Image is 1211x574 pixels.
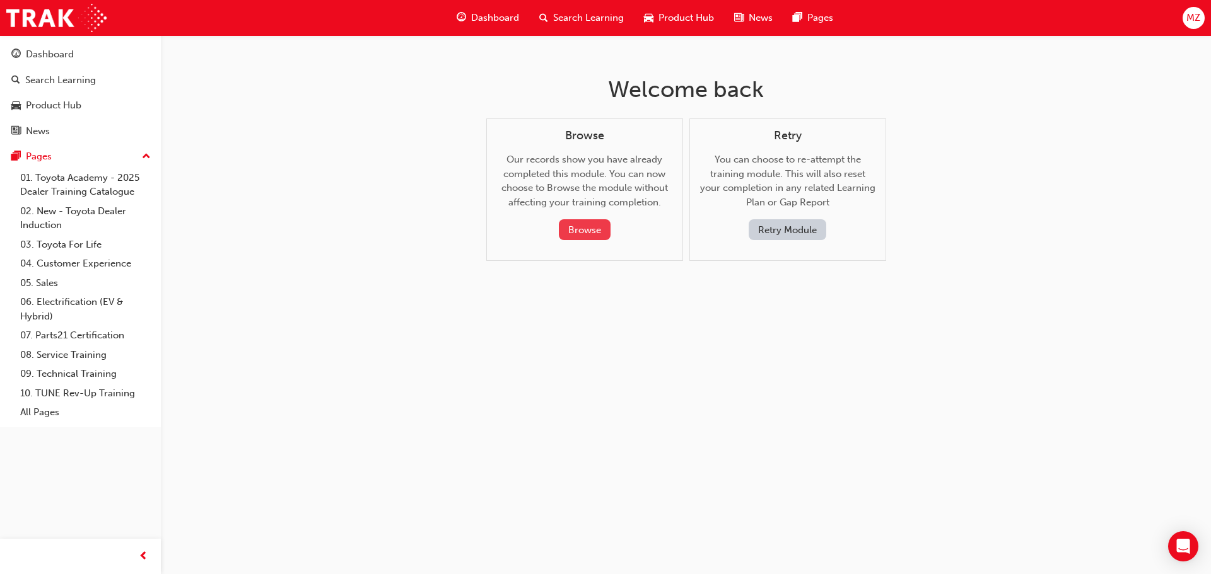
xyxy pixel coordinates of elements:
[15,345,156,365] a: 08. Service Training
[15,168,156,202] a: 01. Toyota Academy - 2025 Dealer Training Catalogue
[26,98,81,113] div: Product Hub
[11,151,21,163] span: pages-icon
[11,126,21,137] span: news-icon
[644,10,653,26] span: car-icon
[15,326,156,345] a: 07. Parts21 Certification
[724,5,783,31] a: news-iconNews
[142,149,151,165] span: up-icon
[559,219,611,240] button: Browse
[5,145,156,168] button: Pages
[783,5,843,31] a: pages-iconPages
[1183,7,1205,29] button: MZ
[486,76,886,103] h1: Welcome back
[749,11,773,25] span: News
[11,49,21,60] span: guage-icon
[15,364,156,384] a: 09. Technical Training
[5,69,156,92] a: Search Learning
[539,10,548,26] span: search-icon
[529,5,634,31] a: search-iconSearch Learning
[700,129,875,143] h4: Retry
[11,75,20,86] span: search-icon
[1168,531,1198,561] div: Open Intercom Messenger
[139,549,148,565] span: prev-icon
[15,292,156,326] a: 06. Electrification (EV & Hybrid)
[497,129,672,143] h4: Browse
[15,254,156,273] a: 04. Customer Experience
[15,273,156,293] a: 05. Sales
[6,4,107,32] img: Trak
[26,149,52,164] div: Pages
[15,202,156,235] a: 02. New - Toyota Dealer Induction
[11,100,21,112] span: car-icon
[5,120,156,143] a: News
[15,235,156,255] a: 03. Toyota For Life
[497,129,672,241] div: Our records show you have already completed this module. You can now choose to Browse the module ...
[749,219,826,240] button: Retry Module
[734,10,744,26] span: news-icon
[26,124,50,139] div: News
[1186,11,1200,25] span: MZ
[447,5,529,31] a: guage-iconDashboard
[15,384,156,403] a: 10. TUNE Rev-Up Training
[471,11,519,25] span: Dashboard
[5,40,156,145] button: DashboardSearch LearningProduct HubNews
[700,129,875,241] div: You can choose to re-attempt the training module. This will also reset your completion in any rel...
[25,73,96,88] div: Search Learning
[15,403,156,422] a: All Pages
[5,94,156,117] a: Product Hub
[658,11,714,25] span: Product Hub
[5,43,156,66] a: Dashboard
[457,10,466,26] span: guage-icon
[26,47,74,62] div: Dashboard
[634,5,724,31] a: car-iconProduct Hub
[793,10,802,26] span: pages-icon
[807,11,833,25] span: Pages
[553,11,624,25] span: Search Learning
